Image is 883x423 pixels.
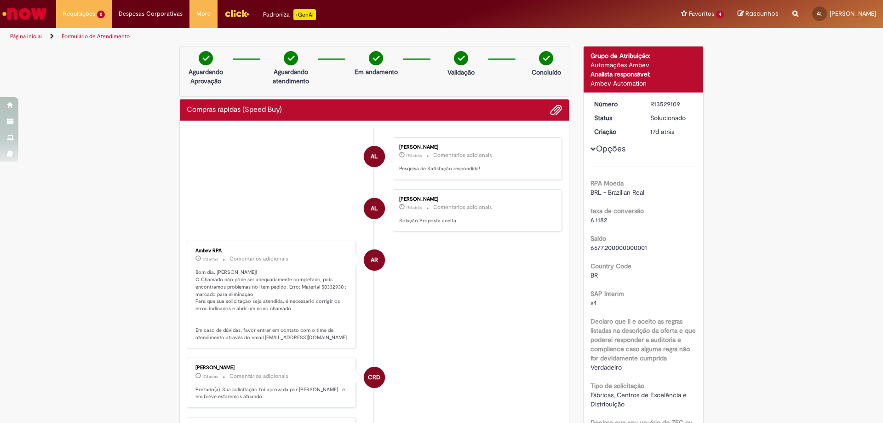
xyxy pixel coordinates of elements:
[399,165,552,173] p: Pesquisa de Satisfação respondida!
[202,256,218,262] time: 13/09/2025 06:55:32
[195,248,349,254] div: Ambev RPA
[63,9,95,18] span: Requisições
[284,51,298,65] img: check-circle-green.png
[355,67,398,76] p: Em andamento
[591,290,624,298] b: SAP Interim
[591,382,644,390] b: Tipo de solicitação
[406,153,422,158] span: 17d atrás
[532,68,561,77] p: Concluído
[195,269,349,341] p: Bom dia, [PERSON_NAME]! O Chamado não pôde ser adequadamente completado, pois encontramos problem...
[550,104,562,116] button: Adicionar anexos
[364,367,385,388] div: Carlos Roberto Da Silva Bandeira
[830,10,876,17] span: [PERSON_NAME]
[202,374,218,379] span: 17d atrás
[689,9,714,18] span: Favoritos
[263,9,316,20] div: Padroniza
[399,197,552,202] div: [PERSON_NAME]
[587,113,644,122] dt: Status
[587,99,644,109] dt: Número
[591,188,644,197] span: BRL - Brazilian Real
[269,67,313,86] p: Aguardando atendimento
[587,127,644,136] dt: Criação
[364,146,385,167] div: Ana Melicia De Souza Lima
[591,299,597,307] span: s4
[97,11,105,18] span: 2
[539,51,553,65] img: check-circle-green.png
[447,68,475,77] p: Validação
[371,249,378,271] span: AR
[229,372,288,380] small: Comentários adicionais
[195,386,349,400] p: Prezado(a), Sua solicitação foi aprovada por [PERSON_NAME] , e em breve estaremos atuando.
[364,249,385,271] div: Ambev RPA
[7,28,582,45] ul: Trilhas de página
[368,366,380,388] span: CRD
[202,256,218,262] span: 17d atrás
[187,106,282,114] h2: Compras rápidas (Speed Buy) Histórico de tíquete
[406,153,422,158] time: 13/09/2025 07:23:55
[293,9,316,20] p: +GenAi
[229,255,288,263] small: Comentários adicionais
[406,205,422,210] span: 17d atrás
[119,9,183,18] span: Despesas Corporativas
[224,6,249,20] img: click_logo_yellow_360x200.png
[650,99,693,109] div: R13529109
[371,145,378,168] span: AL
[591,391,688,408] span: Fábricas, Centros de Excelência e Distribuição
[591,317,696,362] b: Declaro que li e aceito as regras listadas na descrição da oferta e que poderei responder a audit...
[650,127,693,136] div: 12/09/2025 20:05:45
[591,243,647,252] span: 6677.200000000001
[650,113,693,122] div: Solucionado
[406,205,422,210] time: 13/09/2025 07:23:48
[591,262,631,270] b: Country Code
[399,145,552,150] div: [PERSON_NAME]
[591,234,606,243] b: Saldo
[433,203,492,211] small: Comentários adicionais
[591,179,624,187] b: RPA Moeda
[591,51,697,60] div: Grupo de Atribuição:
[591,60,697,70] div: Automações Ambev
[10,33,42,40] a: Página inicial
[738,10,779,18] a: Rascunhos
[196,9,211,18] span: More
[454,51,468,65] img: check-circle-green.png
[591,271,598,279] span: BR
[183,67,228,86] p: Aguardando Aprovação
[399,217,552,225] p: Solução Proposta aceita.
[369,51,383,65] img: check-circle-green.png
[591,79,697,88] div: Ambev Automation
[650,127,674,136] time: 12/09/2025 20:05:45
[745,9,779,18] span: Rascunhos
[199,51,213,65] img: check-circle-green.png
[371,197,378,220] span: AL
[364,198,385,219] div: Ana Melicia De Souza Lima
[195,365,349,371] div: [PERSON_NAME]
[591,363,622,371] span: Verdadeiro
[650,127,674,136] span: 17d atrás
[591,70,697,79] div: Analista responsável:
[817,11,822,17] span: AL
[1,5,48,23] img: ServiceNow
[62,33,130,40] a: Formulário de Atendimento
[716,11,724,18] span: 4
[202,374,218,379] time: 13/09/2025 06:47:33
[591,207,644,215] b: taxa de conversão
[591,216,607,224] span: 6.1182
[433,151,492,159] small: Comentários adicionais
